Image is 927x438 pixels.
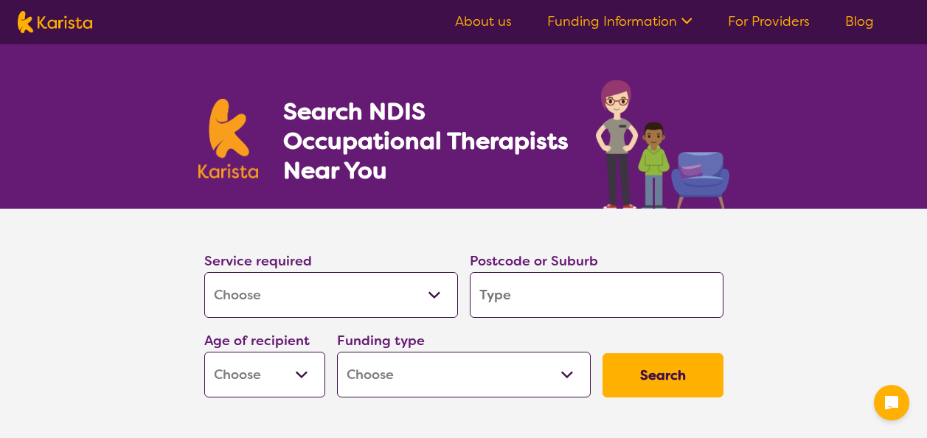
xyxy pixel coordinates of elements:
img: Karista logo [198,99,259,178]
h1: Search NDIS Occupational Therapists Near You [283,97,570,185]
a: For Providers [728,13,810,30]
label: Postcode or Suburb [470,252,598,270]
input: Type [470,272,723,318]
img: occupational-therapy [596,80,729,209]
button: Search [603,353,723,397]
label: Service required [204,252,312,270]
a: Blog [845,13,874,30]
label: Age of recipient [204,332,310,350]
a: Funding Information [547,13,692,30]
label: Funding type [337,332,425,350]
a: About us [455,13,512,30]
img: Karista logo [18,11,92,33]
